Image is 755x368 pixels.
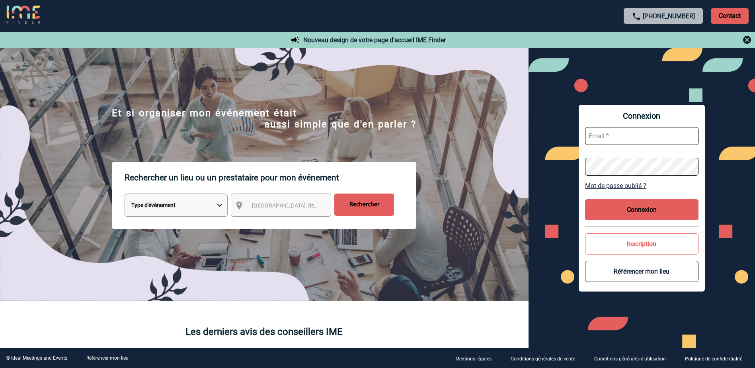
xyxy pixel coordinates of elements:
[585,111,698,121] span: Connexion
[6,355,67,361] div: © Ideal Meetings and Events
[585,233,698,254] button: Inscription
[594,356,666,362] p: Conditions générales d'utilisation
[511,356,575,362] p: Conditions générales de vente
[585,199,698,220] button: Connexion
[585,261,698,282] button: Référencer mon lieu
[585,127,698,145] input: Email *
[679,354,755,362] a: Politique de confidentialité
[86,355,129,361] a: Référencer mon lieu
[455,356,492,362] p: Mentions légales
[504,354,588,362] a: Conditions générales de vente
[449,354,504,362] a: Mentions légales
[334,194,394,216] input: Rechercher
[685,356,742,362] p: Politique de confidentialité
[252,202,363,209] span: [GEOGRAPHIC_DATA], département, région...
[632,12,641,21] img: call-24-px.png
[585,182,698,190] a: Mot de passe oublié ?
[643,12,695,20] a: [PHONE_NUMBER]
[711,8,749,24] p: Contact
[125,162,416,194] p: Rechercher un lieu ou un prestataire pour mon événement
[588,354,679,362] a: Conditions générales d'utilisation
